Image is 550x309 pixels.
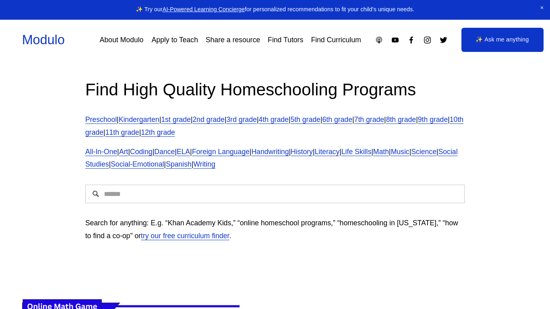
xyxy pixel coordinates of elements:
a: Foreign Language [192,148,250,156]
a: 11th grade [105,128,139,136]
a: YouTube [391,36,399,44]
a: 6th grade [323,115,352,124]
a: 4th grade [258,115,288,124]
a: Share a resource [206,33,260,47]
a: Social-Emotional [111,160,164,168]
a: Science [411,148,436,156]
a: 7th grade [354,115,384,124]
input: Search [85,185,465,203]
a: Art [119,148,128,156]
a: AI-Powered Learning Concierge [163,6,245,12]
p: Search for anything: E.g. “Khan Academy Kids,” “online homeschool programs,” “homeschooling in [U... [85,217,465,243]
a: Spanish [166,160,192,168]
h2: Find High Quality Homeschooling Programs [85,78,465,101]
a: Facebook [407,36,416,44]
a: 9th grade [418,115,448,124]
a: Modulo [22,33,65,47]
a: 12th grade [141,128,175,136]
a: 10th grade [85,115,463,136]
a: Instagram [423,36,432,44]
a: Social Studies [85,148,458,169]
a: Preschool [85,115,117,124]
a: Math [373,148,389,156]
a: Writing [193,160,215,168]
a: Literacy [314,148,339,156]
a: Handwriting [251,148,289,156]
a: 1st grade [161,115,191,124]
a: Twitter [439,36,448,44]
a: 8th grade [386,115,416,124]
a: Kindergarten [119,115,159,124]
a: All-In-One [85,148,117,156]
a: Apply to Teach [151,33,198,47]
a: 3rd grade [226,115,256,124]
a: Life Skills [341,148,371,156]
a: Find Tutors [268,33,303,47]
p: | | | | | | | | | | | | | [85,113,465,139]
a: 2nd grade [192,115,224,124]
p: | | | | | | | | | | | | | | | | [85,146,465,171]
a: try our free curriculum finder [141,232,229,240]
a: Coding [130,148,153,156]
a: Music [391,148,409,156]
a: ✨ Ask me anything [461,28,544,52]
a: 5th grade [290,115,320,124]
a: Dance [154,148,175,156]
a: Apple Podcasts [375,36,383,44]
a: ELA [177,148,190,156]
a: About Modulo [100,33,144,47]
a: History [291,148,313,156]
a: Find Curriculum [311,33,361,47]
